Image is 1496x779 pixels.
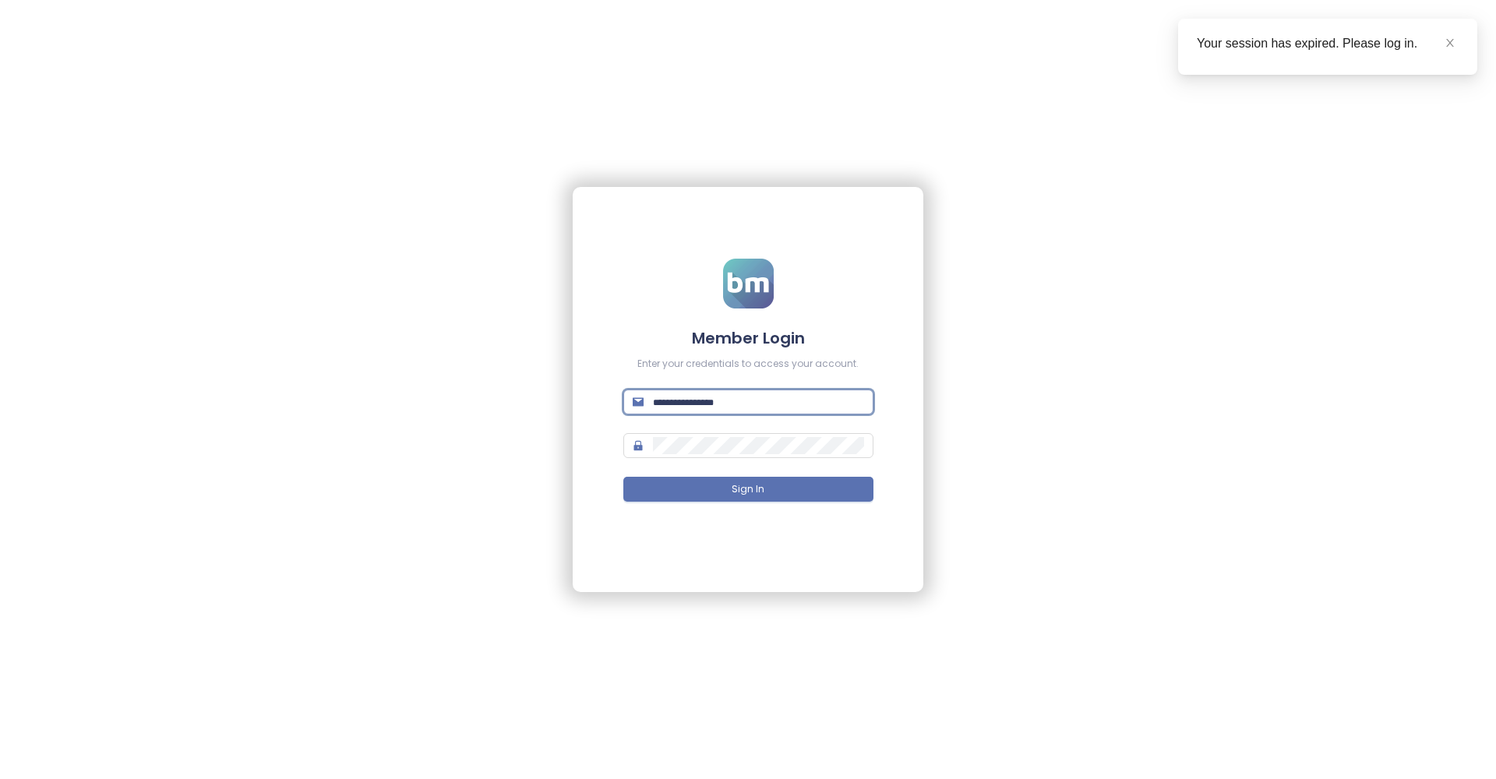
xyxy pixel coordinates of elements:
span: close [1445,37,1455,48]
span: lock [633,440,644,451]
div: Your session has expired. Please log in. [1197,34,1459,53]
button: Sign In [623,477,873,502]
span: mail [633,397,644,407]
span: Sign In [732,482,764,497]
h4: Member Login [623,327,873,349]
img: logo [723,259,774,308]
div: Enter your credentials to access your account. [623,357,873,372]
